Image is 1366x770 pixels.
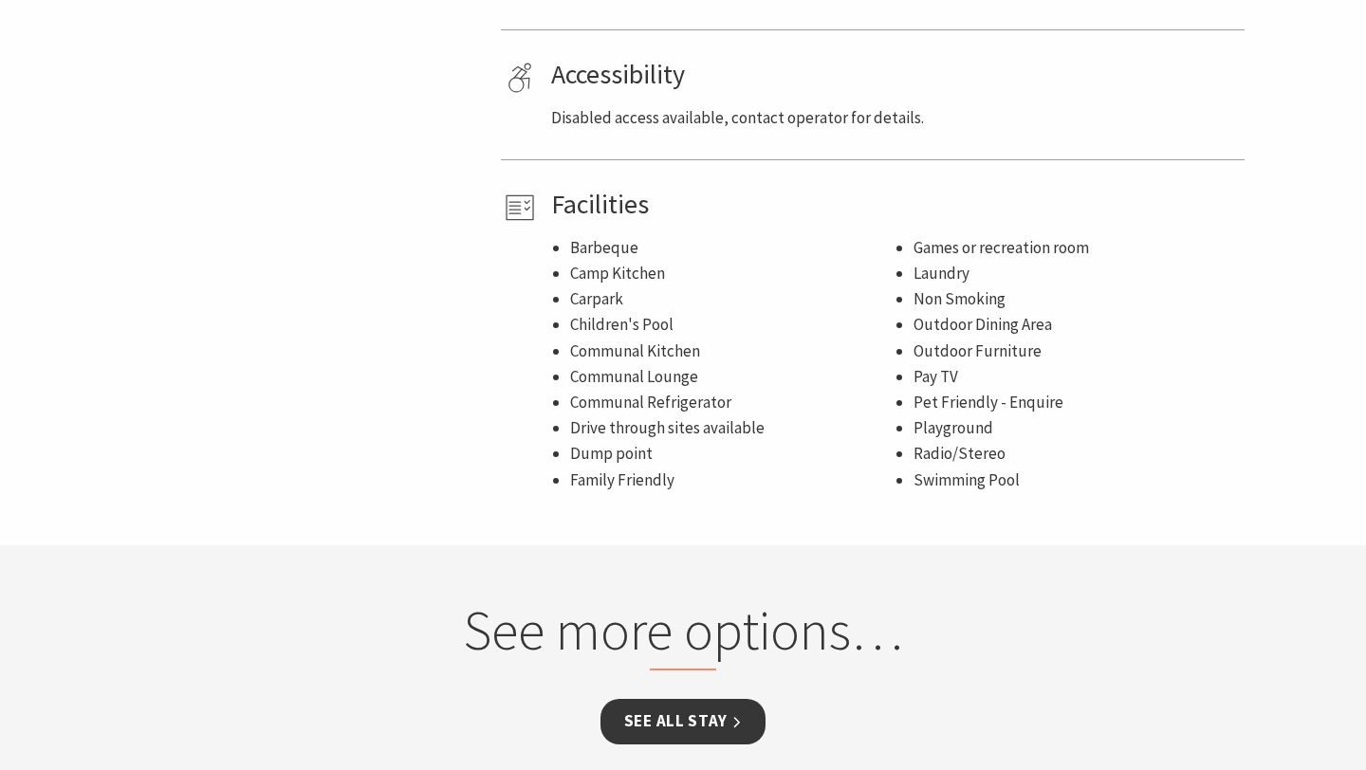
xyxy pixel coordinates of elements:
li: Outdoor Furniture [914,339,1238,364]
li: Family Friendly [570,467,895,493]
li: Pay TV [914,364,1238,390]
li: Communal Kitchen [570,339,895,364]
li: Outdoor Dining Area [914,312,1238,338]
li: Laundry [914,261,1238,286]
li: Carpark [570,286,895,312]
li: Communal Refrigerator [570,390,895,415]
a: See all Stay [600,699,766,743]
p: Disabled access available, contact operator for details. [551,105,1238,131]
h4: Facilities [551,189,1238,221]
li: Communal Lounge [570,364,895,390]
li: Radio/Stereo [914,441,1238,467]
li: Games or recreation room [914,235,1238,261]
li: Children's Pool [570,312,895,338]
li: Dump point [570,441,895,467]
h4: Accessibility [551,59,1238,91]
li: Non Smoking [914,286,1238,312]
li: Drive through sites available [570,415,895,441]
li: Barbeque [570,235,895,261]
h2: See more options… [322,597,1045,671]
li: Pet Friendly - Enquire [914,390,1238,415]
li: Playground [914,415,1238,441]
li: Swimming Pool [914,467,1238,493]
li: Camp Kitchen [570,261,895,286]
